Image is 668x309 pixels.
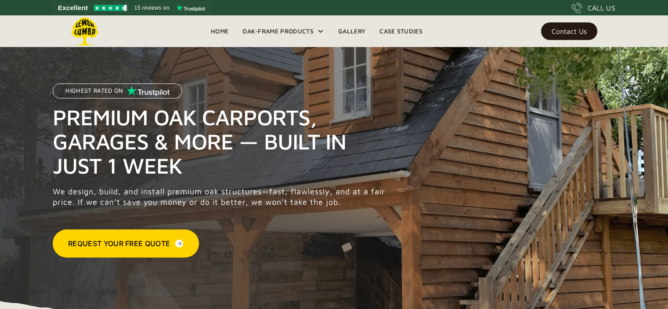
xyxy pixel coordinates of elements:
a: Case Studies [372,25,430,38]
div: Contact Us [552,28,587,34]
span: Excellent [58,3,88,13]
a: CALL US [572,3,615,13]
a: Highest Rated on [53,84,182,105]
img: Trustpilot 4.5 stars [94,5,127,11]
div: Oak-Frame Products [235,15,331,47]
img: Trustpilot logo [176,4,205,11]
a: See Lemon Lumba reviews on Trustpilot [53,2,211,14]
p: We design, build, and install premium oak structures—fast, flawlessly, and at a fair price. If we... [53,186,390,207]
a: Home [204,25,235,38]
a: Request Your Free Quote [53,229,199,258]
p: Highest Rated on [65,88,123,94]
span: 15 reviews on [134,3,170,13]
div: CALL US [588,3,615,13]
a: Gallery [331,25,372,38]
a: Contact Us [541,22,597,40]
div: Request Your Free Quote [68,238,170,249]
div: Oak-Frame Products [242,26,314,36]
h1: Premium Oak Carports, Garages & More — Built in Just 1 Week [53,105,390,178]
